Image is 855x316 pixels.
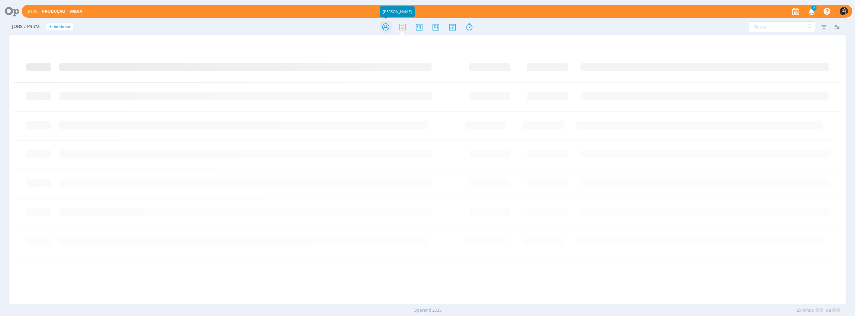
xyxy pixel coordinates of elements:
a: Jobs [28,8,37,14]
img: B [840,7,848,15]
button: Mídia [68,9,84,14]
span: / Pauta [24,24,40,29]
a: Produção [42,8,65,14]
a: Mídia [70,8,82,14]
button: 7 [804,5,818,17]
button: Jobs [26,9,39,14]
button: B [839,5,848,17]
button: +Adicionar [46,23,73,30]
span: Jobs [12,24,23,29]
span: de [826,307,831,314]
span: Exibindo [797,307,814,314]
span: 7 [811,6,817,11]
input: Busca [749,21,815,32]
span: + [49,23,52,30]
span: Adicionar [54,25,70,29]
div: [PERSON_NAME] [380,6,415,17]
button: Produção [40,9,67,14]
